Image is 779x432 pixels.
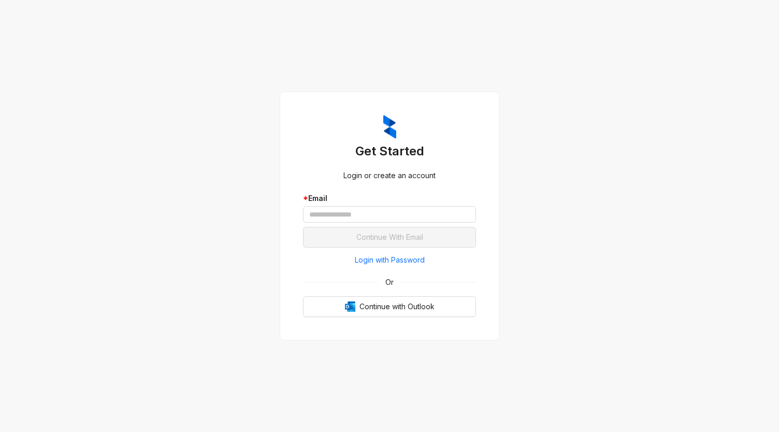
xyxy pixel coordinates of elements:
img: ZumaIcon [383,115,396,139]
div: Email [303,193,476,204]
div: Login or create an account [303,170,476,181]
span: Login with Password [355,254,425,266]
button: Continue With Email [303,227,476,248]
img: Outlook [345,301,355,312]
button: OutlookContinue with Outlook [303,296,476,317]
button: Login with Password [303,252,476,268]
h3: Get Started [303,143,476,160]
span: Continue with Outlook [359,301,435,312]
span: Or [378,277,401,288]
